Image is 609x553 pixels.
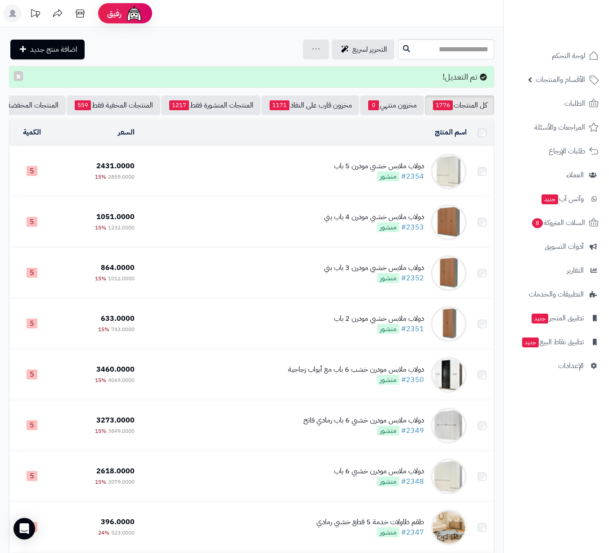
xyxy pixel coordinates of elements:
[95,376,106,384] span: 15%
[531,312,584,324] span: تطبيق المتجر
[377,527,399,537] span: منشور
[125,4,143,22] img: ai-face.png
[509,212,604,234] a: السلات المتروكة8
[324,263,424,273] div: دولاب ملابس خشبي مودرن 3 باب بني
[536,73,585,86] span: الأقسام والمنتجات
[509,164,604,186] a: العملاء
[433,100,453,110] span: 1776
[521,336,584,348] span: تطبيق نقاط البيع
[14,71,23,81] button: ×
[111,325,135,333] span: 743.0000
[545,240,584,253] span: أدوات التسويق
[14,518,35,540] div: Open Intercom Messenger
[401,527,424,538] a: #2347
[558,360,584,372] span: الإعدادات
[509,93,604,114] a: الطلبات
[431,255,467,291] img: دولاب ملابس خشبي مودرن 3 باب بني
[108,376,135,384] span: 4069.0000
[27,369,37,379] span: 5
[27,166,37,176] span: 5
[111,529,135,537] span: 523.0000
[360,95,424,115] a: مخزون منتهي0
[108,478,135,486] span: 3079.0000
[316,517,424,527] div: طقم طاولات خدمة 5 قطع خشبي رمادي
[509,283,604,305] a: التطبيقات والخدمات
[377,171,399,181] span: منشور
[401,273,424,283] a: #2352
[96,161,135,171] span: 2431.0000
[531,216,585,229] span: السلات المتروكة
[431,459,467,495] img: دولاب ملابس مودرن خشبي 6 باب
[67,95,160,115] a: المنتجات المخفية فقط559
[101,313,135,324] span: 633.0000
[27,471,37,481] span: 5
[262,95,359,115] a: مخزون قارب على النفاذ1171
[24,4,46,25] a: تحديثات المنصة
[108,427,135,435] span: 3849.0000
[27,319,37,328] span: 5
[27,217,37,227] span: 5
[368,100,379,110] span: 0
[567,264,584,277] span: التقارير
[95,173,106,181] span: 15%
[541,193,584,205] span: وآتس آب
[509,188,604,210] a: وآتس آبجديد
[377,426,399,436] span: منشور
[101,262,135,273] span: 864.0000
[509,331,604,353] a: تطبيق نقاط البيعجديد
[288,364,424,375] div: دولاب ملابس مودرن خشب 6 باب مع أبواب زجاجية
[532,218,543,229] span: 8
[431,357,467,393] img: دولاب ملابس مودرن خشب 6 باب مع أبواب زجاجية
[118,127,135,138] a: السعر
[75,100,91,110] span: 559
[332,40,394,59] a: التحرير لسريع
[401,374,424,385] a: #2350
[529,288,584,301] span: التطبيقات والخدمات
[509,45,604,67] a: لوحة التحكم
[431,509,467,545] img: طقم طاولات خدمة 5 قطع خشبي رمادي
[27,420,37,430] span: 5
[534,121,585,134] span: المراجعات والأسئلة
[96,211,135,222] span: 1051.0000
[334,314,424,324] div: دولاب ملابس خشبي مودرن 2 باب
[101,517,135,527] span: 396.0000
[509,117,604,138] a: المراجعات والأسئلة
[324,212,424,222] div: دولاب ملابس خشبي مودرن 4 باب بني
[377,273,399,283] span: منشور
[509,236,604,257] a: أدوات التسويق
[509,307,604,329] a: تطبيق المتجرجديد
[509,260,604,281] a: التقارير
[401,425,424,436] a: #2349
[401,476,424,487] a: #2348
[431,408,467,444] img: دولاب ملابس مودرن خشبي 6 باب رمادي فاتح
[96,364,135,375] span: 3460.0000
[549,145,585,157] span: طلبات الإرجاع
[169,100,189,110] span: 1217
[96,466,135,477] span: 2618.0000
[270,100,289,110] span: 1171
[377,477,399,486] span: منشور
[377,324,399,334] span: منشور
[95,274,106,283] span: 15%
[161,95,261,115] a: المنتجات المنشورة فقط1217
[108,173,135,181] span: 2859.0000
[95,224,106,232] span: 15%
[96,415,135,426] span: 3273.0000
[95,427,106,435] span: 15%
[108,224,135,232] span: 1232.0000
[431,153,467,189] img: دولاب ملابس خشبي مودرن 5 باب
[98,325,109,333] span: 15%
[425,95,494,115] a: كل المنتجات1776
[509,140,604,162] a: طلبات الإرجاع
[377,222,399,232] span: منشور
[431,306,467,342] img: دولاب ملابس خشبي مودرن 2 باب
[23,127,41,138] a: الكمية
[30,44,77,55] span: اضافة منتج جديد
[552,49,585,62] span: لوحة التحكم
[108,274,135,283] span: 1012.0000
[401,171,424,182] a: #2354
[352,44,387,55] span: التحرير لسريع
[303,415,424,426] div: دولاب ملابس مودرن خشبي 6 باب رمادي فاتح
[401,324,424,334] a: #2351
[334,466,424,477] div: دولاب ملابس مودرن خشبي 6 باب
